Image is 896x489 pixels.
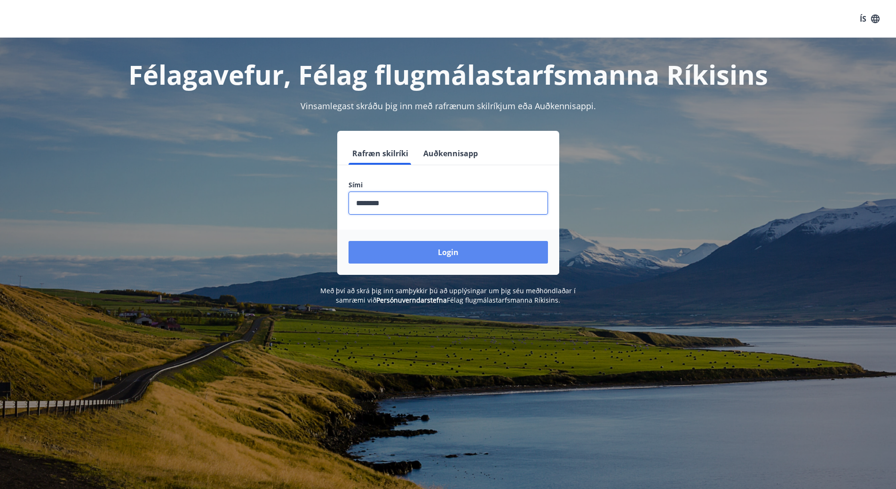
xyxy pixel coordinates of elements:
button: Auðkennisapp [420,142,482,165]
label: Sími [349,180,548,190]
button: Rafræn skilríki [349,142,412,165]
h1: Félagavefur, Félag flugmálastarfsmanna Ríkisins [121,56,776,92]
button: Login [349,241,548,264]
span: Vinsamlegast skráðu þig inn með rafrænum skilríkjum eða Auðkennisappi. [301,100,596,112]
button: ÍS [855,10,885,27]
span: Með því að skrá þig inn samþykkir þú að upplýsingar um þig séu meðhöndlaðar í samræmi við Félag f... [320,286,576,305]
a: Persónuverndarstefna [376,296,447,305]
